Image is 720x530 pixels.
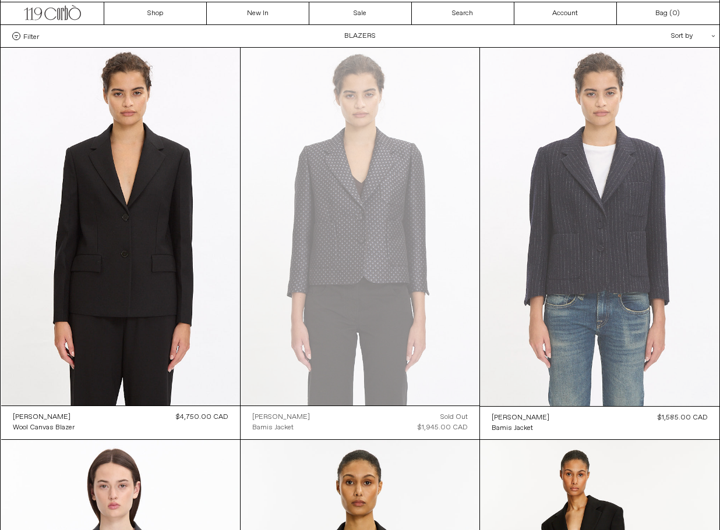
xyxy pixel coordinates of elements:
[207,2,309,24] a: New In
[412,2,514,24] a: Search
[440,412,468,422] div: Sold out
[241,48,479,405] img: Dries Van Noten Bamis Jacket
[309,2,412,24] a: Sale
[1,48,240,405] img: Jil Sander Wool Canvas Blazer in black
[672,9,677,18] span: 0
[480,48,719,406] img: Dries Van Noten Bamis Jacket
[672,8,680,19] span: )
[13,412,75,422] a: [PERSON_NAME]
[176,412,228,422] div: $4,750.00 CAD
[617,2,719,24] a: Bag ()
[13,422,75,433] a: Wool Canvas Blazer
[492,412,549,423] a: [PERSON_NAME]
[252,422,310,433] a: Bamis Jacket
[514,2,617,24] a: Account
[658,412,708,423] div: $1,585.00 CAD
[492,424,533,433] div: Bamis Jacket
[492,423,549,433] a: Bamis Jacket
[418,422,468,433] div: $1,945.00 CAD
[104,2,207,24] a: Shop
[252,423,294,433] div: Bamis Jacket
[13,412,70,422] div: [PERSON_NAME]
[252,412,310,422] a: [PERSON_NAME]
[23,32,39,40] span: Filter
[252,412,310,422] div: [PERSON_NAME]
[603,25,708,47] div: Sort by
